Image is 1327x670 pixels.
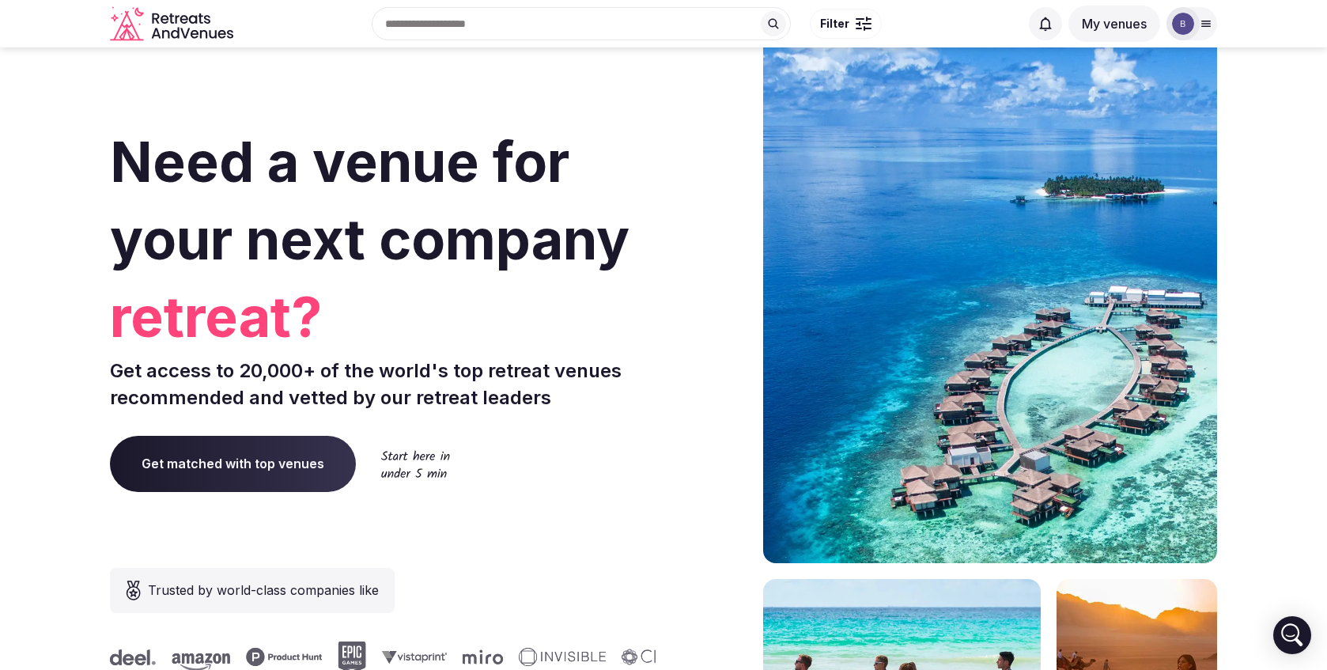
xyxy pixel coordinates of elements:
[1068,6,1160,42] button: My venues
[110,128,629,273] span: Need a venue for your next company
[1273,616,1311,654] div: Open Intercom Messenger
[459,649,500,664] svg: Miro company logo
[1068,16,1160,32] a: My venues
[1172,13,1194,35] img: blisswood.net
[516,648,603,667] svg: Invisible company logo
[381,450,450,478] img: Start here in under 5 min
[820,16,849,32] span: Filter
[379,650,444,664] svg: Vistaprint company logo
[110,6,236,42] a: Visit the homepage
[148,581,379,600] span: Trusted by world-class companies like
[110,358,657,411] p: Get access to 20,000+ of the world's top retreat venues recommended and vetted by our retreat lea...
[110,6,236,42] svg: Retreats and Venues company logo
[107,649,153,665] svg: Deel company logo
[110,278,657,356] span: retreat?
[810,9,882,39] button: Filter
[110,436,356,491] a: Get matched with top venues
